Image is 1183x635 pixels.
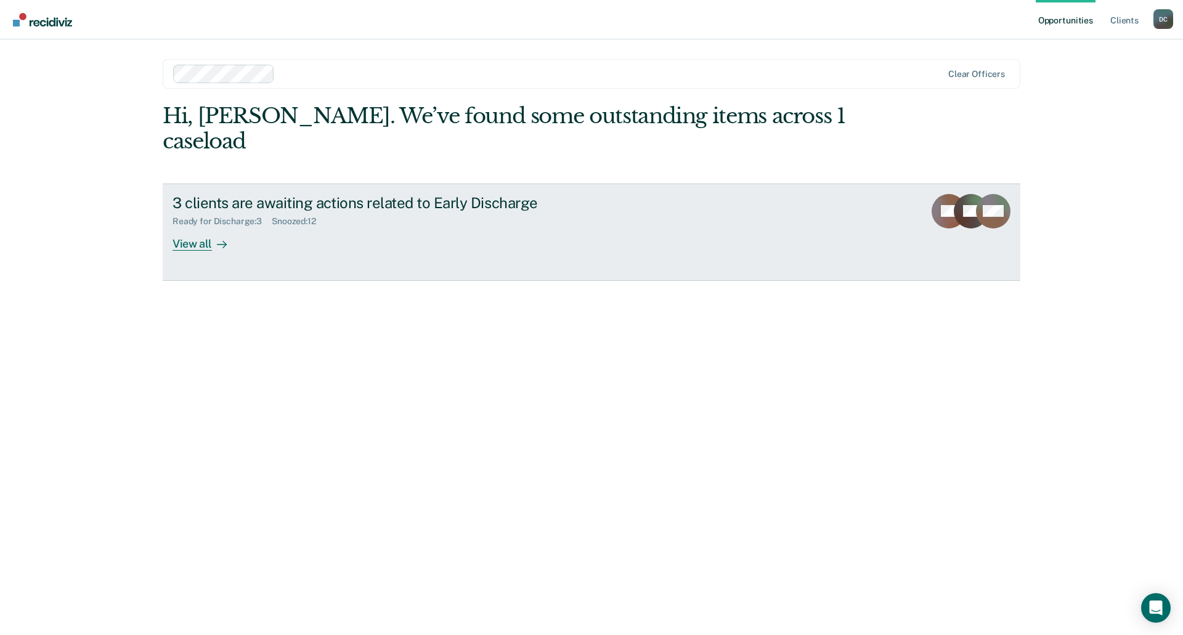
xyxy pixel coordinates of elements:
[163,103,849,154] div: Hi, [PERSON_NAME]. We’ve found some outstanding items across 1 caseload
[173,216,272,227] div: Ready for Discharge : 3
[1153,9,1173,29] button: Profile dropdown button
[1153,9,1173,29] div: D C
[272,216,326,227] div: Snoozed : 12
[13,13,72,26] img: Recidiviz
[173,227,242,251] div: View all
[173,194,605,212] div: 3 clients are awaiting actions related to Early Discharge
[948,69,1005,79] div: Clear officers
[1141,593,1171,623] div: Open Intercom Messenger
[163,184,1020,281] a: 3 clients are awaiting actions related to Early DischargeReady for Discharge:3Snoozed:12View all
